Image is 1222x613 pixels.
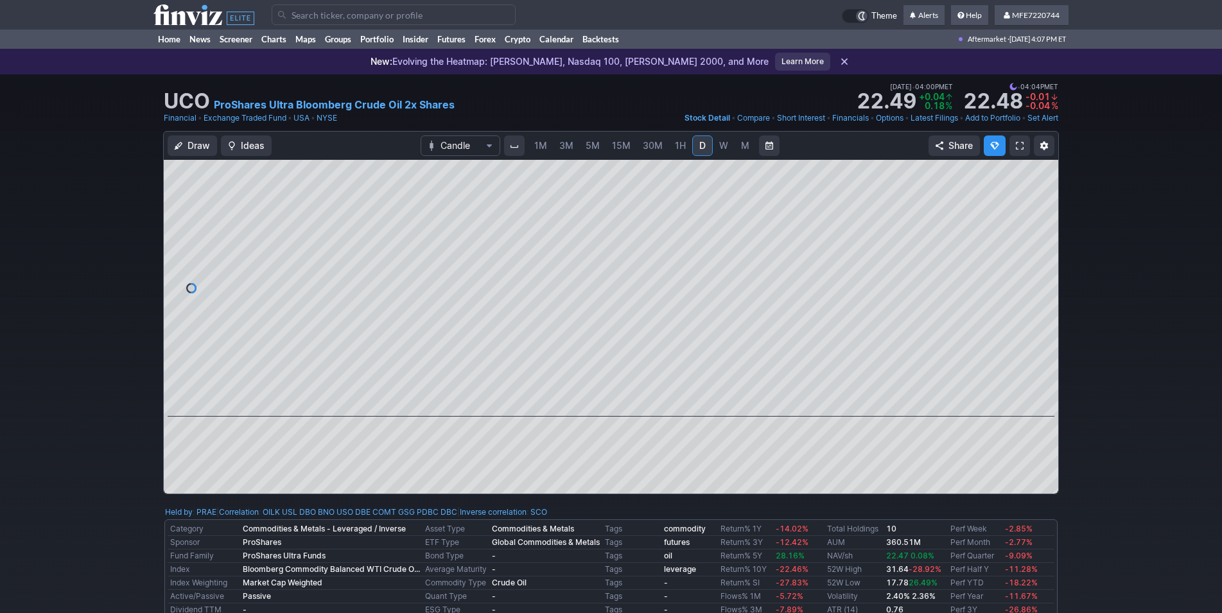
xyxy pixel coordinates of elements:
span: 3M [559,140,573,151]
td: Sponsor [168,536,240,549]
a: W [713,135,734,156]
span: 0.08% [911,551,934,560]
a: Add to Portfolio [965,112,1020,125]
td: Tags [602,549,661,563]
a: Charts [257,30,291,49]
span: [DATE] 4:07 PM ET [1009,30,1066,49]
a: Exchange Traded Fund [204,112,286,125]
td: Perf Week [948,522,1002,536]
td: Average Maturity [423,563,489,576]
span: Aftermarket · [968,30,1009,49]
a: USL [282,506,297,519]
span: -14.02% [776,524,808,533]
a: BNO [318,506,335,519]
td: Commodity Type [423,576,489,590]
button: Draw [168,135,217,156]
a: 5M [580,135,606,156]
span: • [905,112,909,125]
a: PRAE [196,506,216,519]
span: 22.47 [886,551,909,560]
b: Global Commodities & Metals [492,537,600,547]
td: Category [168,522,240,536]
td: Perf YTD [948,576,1002,590]
span: -2.85% [1005,524,1033,533]
b: Commodities & Metals - Leveraged / Inverse [243,524,406,533]
a: Inverse correlation [460,507,527,517]
a: GSG [398,506,415,519]
td: 52W Low [825,576,884,590]
a: leverage [664,564,696,574]
td: Tags [602,563,661,576]
td: Bond Type [423,549,489,563]
b: 31.64 [886,564,941,574]
small: 2.40% 2.36% [886,591,936,601]
strong: 22.49 [857,91,916,112]
td: Asset Type [423,522,489,536]
td: Return% SI [718,576,774,590]
span: • [288,112,292,125]
button: Chart Settings [1034,135,1054,156]
span: 26.49% [909,578,938,587]
span: +0.04 [919,91,945,102]
td: Return% 10Y [718,563,774,576]
td: Total Holdings [825,522,884,536]
button: Explore new features [984,135,1006,156]
td: Perf Month [948,536,1002,549]
a: Latest Filings [911,112,958,125]
h1: UCO [164,91,210,112]
b: 17.78 [886,578,938,587]
span: Stock Detail [685,113,730,123]
a: DBO [299,506,316,519]
span: % [1051,100,1058,111]
span: • [731,112,736,125]
b: Bloomberg Commodity Balanced WTI Crude O... [243,564,420,574]
a: Forex [470,30,500,49]
a: commodity [664,524,706,533]
td: Perf Year [948,590,1002,603]
b: ProShares Ultra Funds [243,551,326,560]
b: Passive [243,591,271,601]
a: Correlation [219,507,259,517]
strong: 22.48 [963,91,1023,112]
a: DBC [441,506,457,519]
td: Perf Quarter [948,549,1002,563]
a: USO [336,506,353,519]
td: Tags [602,576,661,590]
span: MFE7220744 [1012,10,1060,20]
a: NYSE [317,112,337,125]
a: Compare [737,112,770,125]
td: Return% 5Y [718,549,774,563]
b: oil [664,551,672,560]
span: 28.16% [776,551,805,560]
span: 0.18 [925,100,945,111]
span: • [1017,81,1020,92]
a: 1H [669,135,692,156]
a: PDBC [417,506,439,519]
b: Crude Oil [492,578,527,587]
a: Help [951,5,988,26]
span: • [959,112,964,125]
span: • [826,112,831,125]
span: -18.22% [1005,578,1038,587]
a: Held by [165,507,193,517]
span: Candle [441,139,480,152]
td: Flows% 1M [718,590,774,603]
a: Options [876,112,903,125]
td: Tags [602,522,661,536]
a: Set Alert [1027,112,1058,125]
td: ETF Type [423,536,489,549]
a: Home [153,30,185,49]
button: Share [929,135,980,156]
a: M [735,135,755,156]
td: Active/Passive [168,590,240,603]
a: USA [293,112,310,125]
a: Futures [433,30,470,49]
b: Commodities & Metals [492,524,574,533]
a: D [692,135,713,156]
td: Tags [602,536,661,549]
span: -9.09% [1005,551,1033,560]
span: -11.28% [1005,564,1038,574]
b: 360.51M [886,537,921,547]
b: - [664,578,668,587]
